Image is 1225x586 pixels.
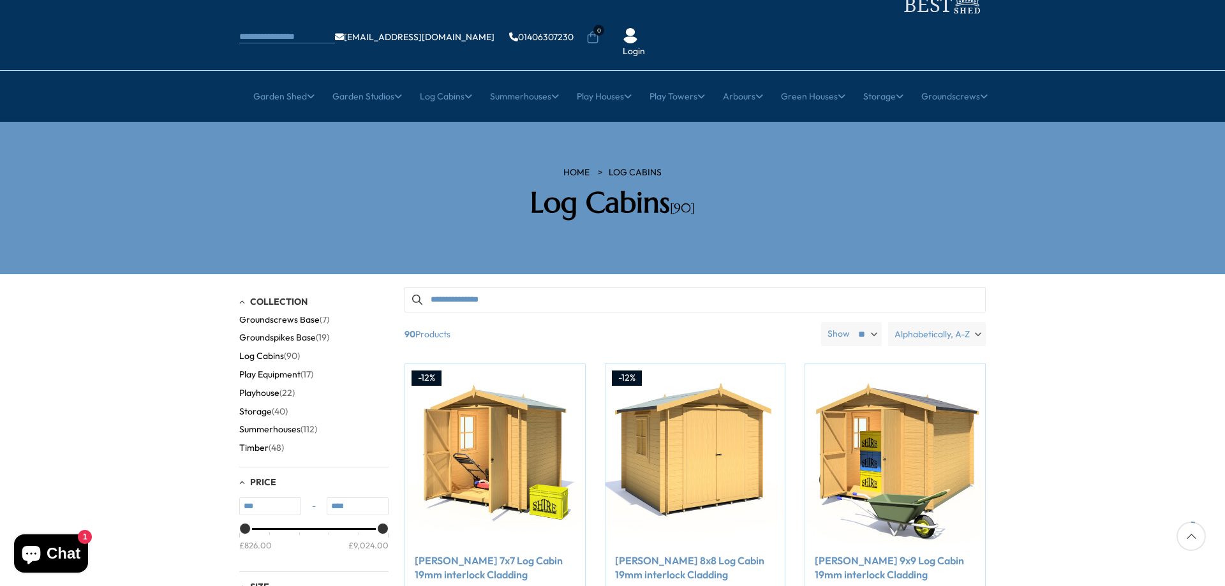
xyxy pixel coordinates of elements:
a: [PERSON_NAME] 8x8 Log Cabin 19mm interlock Cladding [615,553,776,582]
span: Storage [239,406,272,417]
a: Garden Shed [253,80,315,112]
input: Search products [405,287,986,312]
img: User Icon [623,28,638,43]
span: Play Equipment [239,369,301,380]
span: (17) [301,369,313,380]
span: (40) [272,406,288,417]
a: Garden Studios [332,80,402,112]
span: (112) [301,424,317,435]
button: Play Equipment (17) [239,365,313,384]
img: Shire Bradley 7x7 Log Cabin 19mm interlock Cladding - Best Shed [405,364,585,544]
span: Timber [239,443,269,453]
span: (22) [279,388,295,399]
button: Playhouse (22) [239,384,295,402]
span: Groundscrews Base [239,314,320,325]
a: Summerhouses [490,80,559,112]
div: £9,024.00 [348,539,389,550]
button: Storage (40) [239,402,288,421]
b: 90 [405,322,415,346]
button: Groundspikes Base (19) [239,328,329,347]
label: Show [828,328,850,341]
a: Arbours [723,80,763,112]
img: Shire Bradley 8x8 Log Cabin 19mm interlock Cladding - Best Shed [605,364,785,544]
div: £826.00 [239,539,272,550]
a: Log Cabins [420,80,472,112]
span: Alphabetically, A-Z [895,322,970,346]
span: Collection [250,296,308,307]
span: Products [399,322,816,346]
input: Max value [327,497,389,515]
a: 01406307230 [509,33,574,41]
a: 0 [586,31,599,44]
a: Log Cabins [609,166,662,179]
div: -12% [412,370,442,386]
button: Summerhouses (112) [239,420,317,439]
img: Shire Bradley 9x9 Log Cabin 19mm interlock Cladding - Best Shed [805,364,985,544]
input: Min value [239,497,301,515]
span: Playhouse [239,388,279,399]
a: Storage [863,80,903,112]
span: Price [250,476,276,488]
span: Groundspikes Base [239,332,316,343]
a: Play Houses [577,80,632,112]
h2: Log Cabins [431,186,794,220]
inbox-online-store-chat: Shopify online store chat [10,534,92,576]
a: Login [623,45,645,58]
a: Groundscrews [921,80,988,112]
a: [EMAIL_ADDRESS][DOMAIN_NAME] [335,33,494,41]
div: Price [239,528,389,562]
span: (90) [284,351,300,362]
span: (7) [320,314,329,325]
div: -12% [612,370,642,386]
span: Log Cabins [239,351,284,362]
span: 0 [593,25,604,36]
button: Log Cabins (90) [239,347,300,365]
span: (48) [269,443,284,453]
label: Alphabetically, A-Z [888,322,986,346]
span: Summerhouses [239,424,301,435]
span: [90] [670,200,695,216]
a: [PERSON_NAME] 9x9 Log Cabin 19mm interlock Cladding [815,553,976,582]
button: Groundscrews Base (7) [239,311,329,329]
span: (19) [316,332,329,343]
button: Timber (48) [239,439,284,457]
a: Play Towers [650,80,705,112]
span: - [301,500,327,513]
a: Green Houses [781,80,845,112]
a: [PERSON_NAME] 7x7 Log Cabin 19mm interlock Cladding [415,553,575,582]
a: HOME [563,166,590,179]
